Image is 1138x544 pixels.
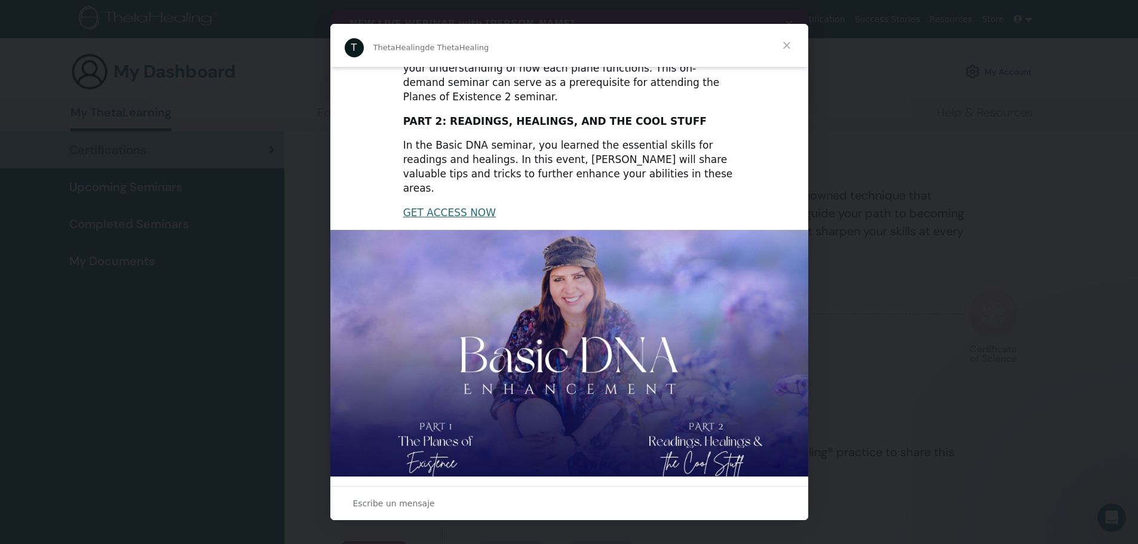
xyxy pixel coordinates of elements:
div: Abrir conversación y responder [330,486,808,520]
span: Cerrar [765,24,808,67]
div: Cerrar [455,11,467,18]
b: CLARITY — Learn It. Know It. Live It. Create With It. [19,20,297,32]
a: Reserve Your Spot ➜ [19,75,125,89]
div: In the Basic DNA seminar, you learned the essential skills for readings and healings. In this eve... [403,139,735,195]
a: GET ACCESS NOW [403,207,496,219]
span: ThetaHealing [373,43,425,52]
b: PART 2: READINGS, HEALINGS, AND THE COOL STUFF [403,115,707,127]
div: Profile image for ThetaHealing [345,38,364,57]
i: [DATE] 11:00 AM MST [51,32,155,44]
b: Clarity [294,44,329,56]
span: de ThetaHealing [425,43,489,52]
span: Escribe un mensaje [353,496,435,511]
b: NEW LIVE WEBINAR with [PERSON_NAME] [19,8,244,20]
div: Join us The very first webinar dedicated entirely to the energy of — how to understand it, live i... [19,8,440,68]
